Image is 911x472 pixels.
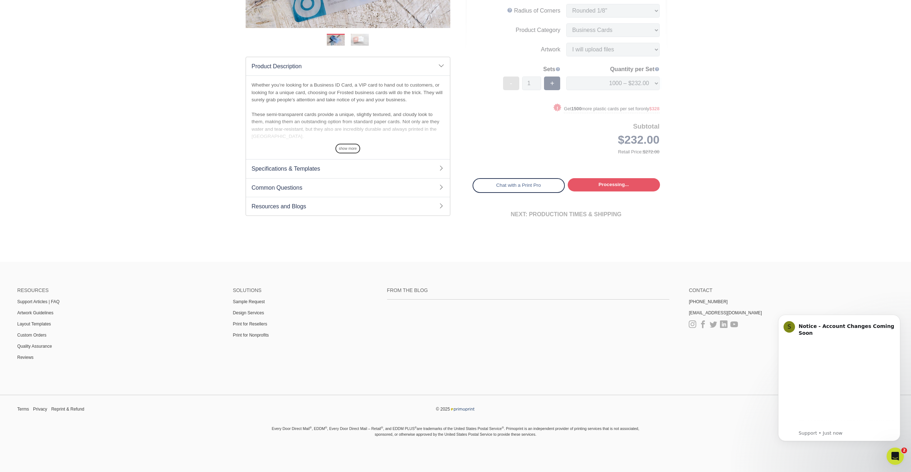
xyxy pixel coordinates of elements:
img: Plastic Cards 02 [351,33,369,46]
a: Sample Request [233,299,265,304]
iframe: Intercom notifications message [767,304,911,453]
h2: Resources and Blogs [246,197,450,216]
iframe: Google Customer Reviews [2,450,61,469]
sup: ® [502,426,504,429]
a: Print for Resellers [233,321,267,327]
a: Print for Nonprofits [233,333,269,338]
img: Plastic Cards 01 [327,34,345,47]
sup: ® [381,426,383,429]
sup: ® [310,426,312,429]
a: Design Services [233,310,264,315]
a: Quality Assurance [17,344,52,349]
h2: Common Questions [246,178,450,197]
span: 2 [901,448,907,453]
sup: ® [325,426,327,429]
iframe: Intercom live chat [887,448,904,465]
a: Layout Templates [17,321,51,327]
a: Processing... [568,178,660,191]
a: Reprint & Refund [51,404,84,415]
small: Every Door Direct Mail , EDDM , Every Door Direct Mail – Retail , and EDDM PLUS are trademarks of... [246,423,666,455]
sup: ® [415,426,417,429]
h2: Product Description [246,57,450,75]
h4: Resources [17,288,222,294]
a: Terms [17,404,29,415]
h4: From the Blog [387,288,670,294]
div: next: production times & shipping [473,193,660,236]
a: Artwork Guidelines [17,310,54,315]
span: show more [335,144,361,153]
h2: Specifications & Templates [246,159,450,178]
div: © 2025 [308,404,604,415]
p: Whether you’re looking for a Business ID Card, a VIP card to hand out to customers, or looking fo... [252,82,444,221]
a: [EMAIL_ADDRESS][DOMAIN_NAME] [689,310,762,315]
a: [PHONE_NUMBER] [689,299,728,304]
a: Reviews [17,355,33,360]
img: Primoprint [450,406,475,412]
a: Contact [689,288,894,294]
a: Chat with a Print Pro [473,178,565,193]
h4: Solutions [233,288,376,294]
a: Privacy [33,404,47,415]
a: Custom Orders [17,333,46,338]
a: Support Articles | FAQ [17,299,60,304]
